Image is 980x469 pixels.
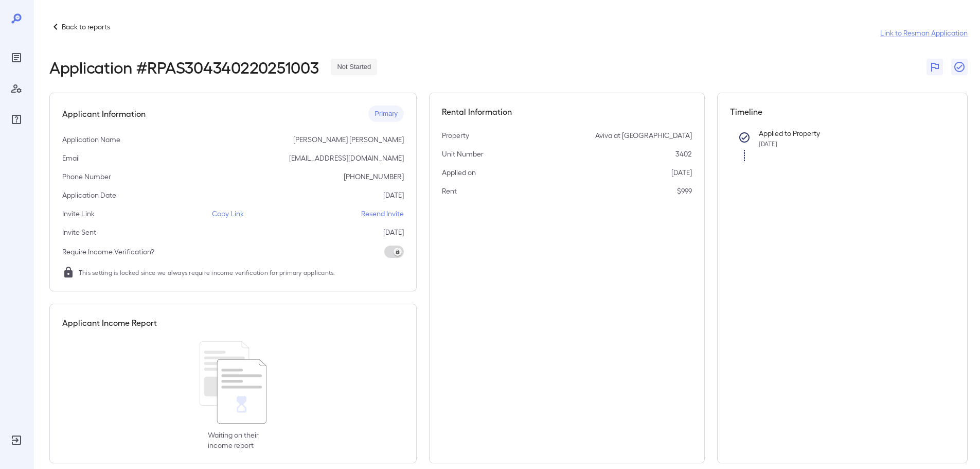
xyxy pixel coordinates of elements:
p: Require Income Verification? [62,247,154,257]
p: [DATE] [383,227,404,237]
button: Close Report [951,59,968,75]
span: This setting is locked since we always require income verification for primary applicants. [79,267,335,277]
a: Link to Resman Application [880,28,968,38]
div: Manage Users [8,80,25,97]
p: Waiting on their income report [208,430,259,450]
p: Application Name [62,134,120,145]
p: [DATE] [383,190,404,200]
p: Applied to Property [759,128,939,138]
p: [DATE] [671,167,692,178]
p: Applied on [442,167,476,178]
h2: Application # RPAS304340220251003 [49,58,318,76]
div: Reports [8,49,25,66]
p: Phone Number [62,171,111,182]
p: Invite Sent [62,227,96,237]
p: Resend Invite [361,209,404,219]
p: Unit Number [442,149,484,159]
span: Primary [368,109,404,119]
p: Invite Link [62,209,95,219]
p: 3402 [675,149,692,159]
button: Flag Report [926,59,943,75]
p: Back to reports [62,22,110,32]
p: [PHONE_NUMBER] [344,171,404,182]
h5: Applicant Income Report [62,317,157,329]
p: [EMAIL_ADDRESS][DOMAIN_NAME] [289,153,404,163]
p: $999 [677,186,692,196]
h5: Rental Information [442,106,692,118]
p: Property [442,130,469,141]
p: Copy Link [212,209,244,219]
span: [DATE] [759,140,777,147]
p: [PERSON_NAME] [PERSON_NAME] [293,134,404,145]
h5: Applicant Information [62,108,146,120]
div: Log Out [8,432,25,448]
p: Rent [442,186,457,196]
p: Email [62,153,80,163]
div: FAQ [8,111,25,128]
h5: Timeline [730,106,955,118]
span: Not Started [331,62,377,72]
p: Application Date [62,190,116,200]
p: Aviva at [GEOGRAPHIC_DATA] [595,130,692,141]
